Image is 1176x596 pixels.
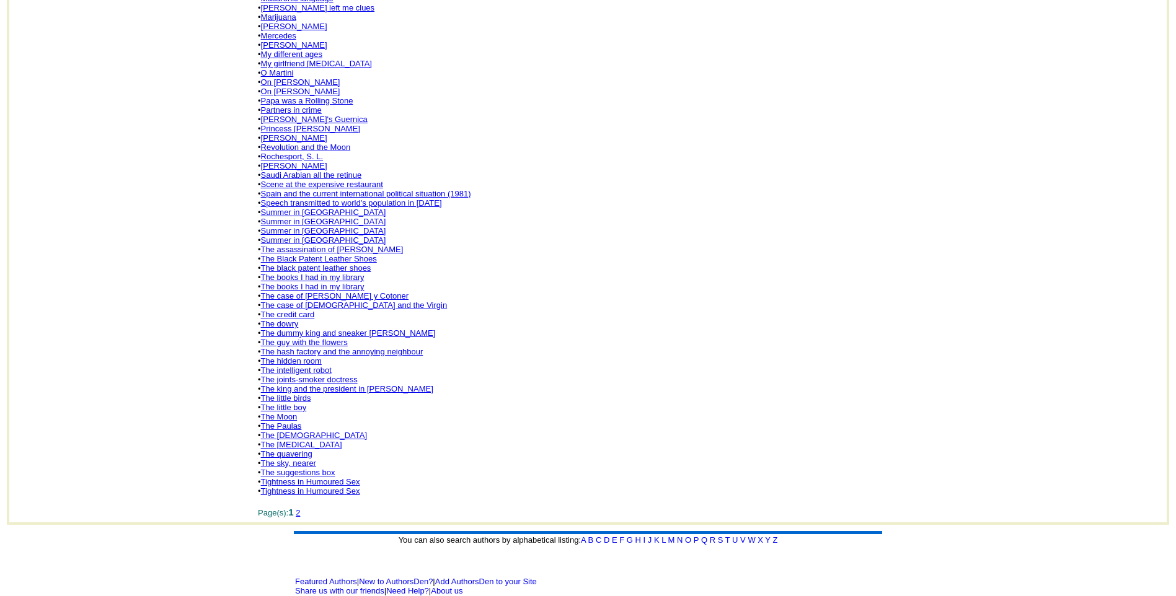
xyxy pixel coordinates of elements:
[258,50,322,59] font: •
[258,384,433,393] font: •
[261,50,322,59] a: My different ages
[261,235,386,245] a: Summer in [GEOGRAPHIC_DATA]
[261,217,386,226] a: Summer in [GEOGRAPHIC_DATA]
[261,310,315,319] a: The credit card
[261,152,323,161] a: Rochesport, S. L.
[258,161,327,170] font: •
[288,507,293,517] font: 1
[258,170,361,180] font: •
[772,535,777,545] a: Z
[677,535,683,545] a: N
[261,263,371,273] a: The black patent leather shoes
[261,87,340,96] a: On [PERSON_NAME]
[261,208,386,217] a: Summer in [GEOGRAPHIC_DATA]
[435,577,537,586] a: Add AuthorsDen to your Site
[258,366,332,375] font: •
[612,535,617,545] a: E
[258,22,327,31] font: •
[668,535,675,545] a: M
[261,347,423,356] a: The hash factory and the annoying neighbour
[258,226,386,235] font: •
[261,31,296,40] a: Mercedes
[261,68,294,77] a: O Martini
[258,189,471,198] font: •
[258,310,314,319] font: •
[258,421,301,431] font: •
[261,77,340,87] a: On [PERSON_NAME]
[295,577,537,595] font: | | | |
[258,142,350,152] font: •
[581,535,586,545] a: A
[295,577,357,586] a: Featured Authors
[258,468,335,477] font: •
[258,87,340,96] font: •
[261,245,404,254] a: The assassination of [PERSON_NAME]
[725,535,730,545] a: T
[258,356,322,366] font: •
[261,226,386,235] a: Summer in [GEOGRAPHIC_DATA]
[261,40,327,50] a: [PERSON_NAME]
[258,77,340,87] font: •
[258,133,327,142] font: •
[732,535,738,545] a: U
[261,440,342,449] a: The [MEDICAL_DATA]
[258,458,316,468] font: •
[261,124,360,133] a: Princess [PERSON_NAME]
[261,291,409,300] a: The case of [PERSON_NAME] y Cotoner
[261,338,348,347] a: The guy with the flowers
[261,59,372,68] a: My girlfriend [MEDICAL_DATA]
[258,96,353,105] font: •
[261,393,311,403] a: The little birds
[386,586,429,595] a: Need Help?
[748,535,755,545] a: W
[261,3,375,12] a: [PERSON_NAME] left me clues
[261,319,299,328] a: The dowry
[258,245,403,254] font: •
[258,180,383,189] font: •
[588,535,594,545] a: B
[261,189,471,198] a: Spain and the current international political situation (1981)
[359,577,433,586] a: New to AuthorsDen?
[710,535,715,545] a: R
[258,152,323,161] font: •
[258,291,409,300] font: •
[261,161,327,170] a: [PERSON_NAME]
[701,535,707,545] a: Q
[258,40,327,50] font: •
[258,254,377,263] font: •
[627,535,633,545] a: G
[258,3,374,12] font: •
[258,115,368,124] font: •
[261,458,316,468] a: The sky, nearer
[258,68,293,77] font: •
[261,431,367,440] a: The [DEMOGRAPHIC_DATA]
[261,170,362,180] a: Saudi Arabian all the retinue
[718,535,723,545] a: S
[258,105,322,115] font: •
[261,486,360,496] a: Tightness in Humoured Sex
[261,375,358,384] a: The joints-smoker doctress
[261,22,327,31] a: [PERSON_NAME]
[261,328,436,338] a: The dummy king and sneaker [PERSON_NAME]
[261,96,353,105] a: Papa was a Rolling Stone
[258,431,367,440] font: •
[258,338,348,347] font: •
[654,535,660,545] a: K
[261,105,322,115] a: Partners in crime
[261,282,365,291] a: The books I had in my library
[740,535,746,545] a: V
[258,486,360,496] font: •
[261,115,368,124] a: [PERSON_NAME]'s Guernica
[261,142,351,152] a: Revolution and the Moon
[261,356,322,366] a: The hidden room
[261,300,448,310] a: The case of [DEMOGRAPHIC_DATA] and the Virgin
[296,508,300,517] a: 2
[261,273,365,282] a: The books I had in my library
[261,403,307,412] a: The little boy
[261,477,360,486] a: Tightness in Humoured Sex
[258,235,386,245] font: •
[258,124,360,133] font: •
[258,347,423,356] font: •
[258,393,311,403] font: •
[258,217,386,226] font: •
